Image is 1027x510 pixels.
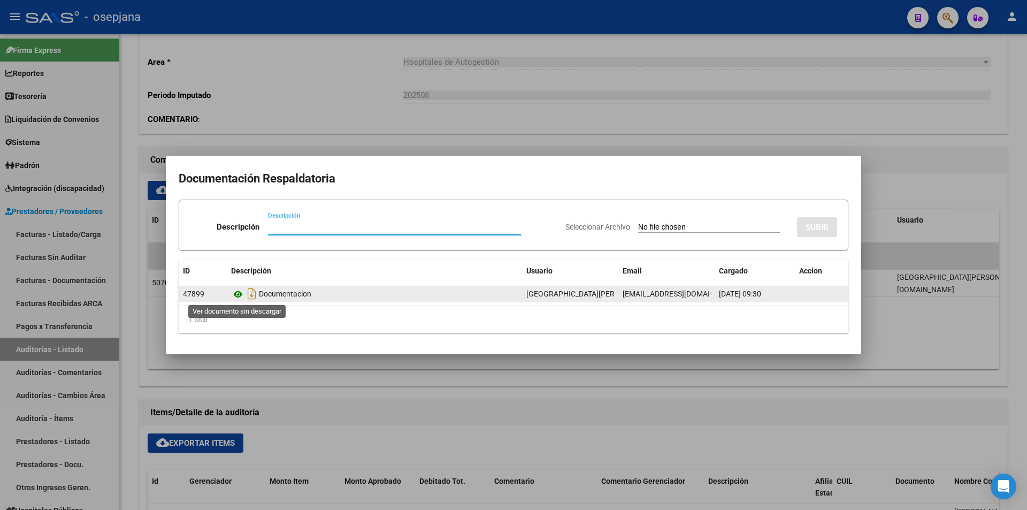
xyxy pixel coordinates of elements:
[719,267,748,275] span: Cargado
[991,474,1016,499] div: Open Intercom Messenger
[565,223,630,231] span: Seleccionar Archivo
[623,290,741,298] span: [EMAIL_ADDRESS][DOMAIN_NAME]
[522,260,618,283] datatable-header-cell: Usuario
[715,260,795,283] datatable-header-cell: Cargado
[183,267,190,275] span: ID
[227,260,522,283] datatable-header-cell: Descripción
[795,260,848,283] datatable-header-cell: Accion
[183,290,204,298] span: 47899
[217,221,259,233] p: Descripción
[797,217,837,237] button: SUBIR
[231,267,271,275] span: Descripción
[179,260,227,283] datatable-header-cell: ID
[245,285,259,302] i: Descargar documento
[806,223,829,232] span: SUBIR
[179,306,848,333] div: 1 total
[231,285,518,302] div: Documentacion
[719,290,761,298] span: [DATE] 09:30
[623,267,642,275] span: Email
[526,267,553,275] span: Usuario
[179,169,848,189] h2: Documentación Respaldatoria
[526,290,660,298] span: [GEOGRAPHIC_DATA][PERSON_NAME] .
[618,260,715,283] datatable-header-cell: Email
[799,267,822,275] span: Accion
